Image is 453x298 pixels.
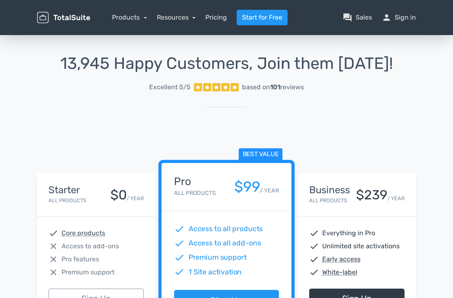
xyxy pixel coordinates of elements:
[260,186,279,195] small: / YEAR
[343,13,372,22] a: question_answerSales
[242,82,304,92] div: based on reviews
[205,13,227,22] a: Pricing
[309,254,319,264] span: check
[188,224,263,234] span: Access to all products
[62,267,114,277] span: Premium support
[382,13,416,22] a: personSign in
[188,238,261,249] span: Access to all add-ons
[322,228,375,238] span: Everything in Pro
[309,267,319,277] span: check
[37,55,416,73] h1: 13,945 Happy Customers, Join them [DATE]!
[62,228,105,238] abbr: Core products
[309,197,347,203] small: All Products
[322,267,357,277] abbr: White-label
[174,190,216,196] small: All Products
[322,241,400,251] span: Unlimited site activations
[174,176,216,188] h4: Pro
[343,13,352,22] span: question_answer
[174,252,185,263] span: check
[48,197,86,203] small: All Products
[48,241,58,251] span: close
[234,179,260,195] div: $99
[149,82,191,92] span: Excellent 5/5
[387,194,405,202] small: / YEAR
[48,228,58,238] span: check
[174,267,185,277] span: check
[37,12,90,23] img: TotalSuite for WordPress
[382,13,391,22] span: person
[127,194,144,202] small: / YEAR
[174,238,185,249] span: check
[188,252,246,263] span: Premium support
[110,188,127,202] div: $0
[356,188,387,202] div: $239
[62,254,99,264] span: Pro features
[239,148,283,161] span: Best value
[309,185,350,195] h4: Business
[112,13,147,21] a: Products
[48,185,86,195] h4: Starter
[270,83,280,91] strong: 101
[309,241,319,251] span: check
[309,228,319,238] span: check
[322,254,361,264] abbr: Early access
[174,224,185,234] span: check
[188,267,242,277] span: 1 Site activation
[237,10,288,25] a: Start for Free
[62,241,119,251] span: Access to add-ons
[48,267,58,277] span: close
[37,79,416,95] a: Excellent 5/5 based on101reviews
[48,254,58,264] span: close
[157,13,196,21] a: Resources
